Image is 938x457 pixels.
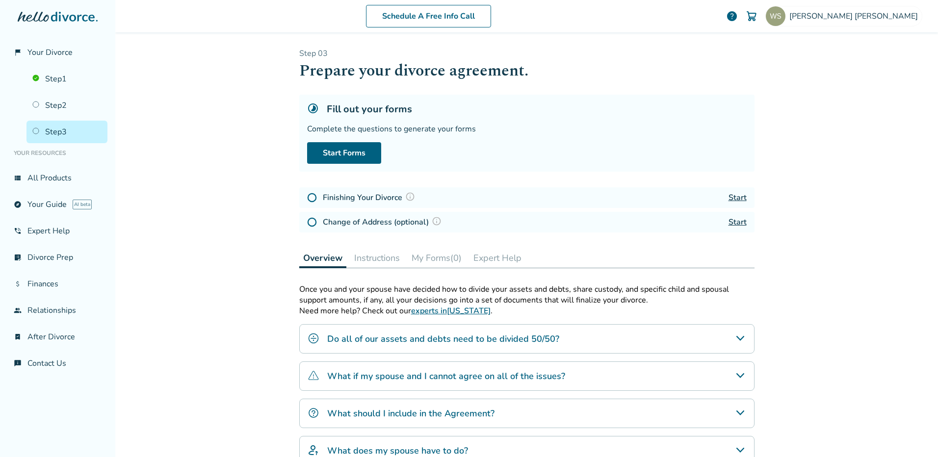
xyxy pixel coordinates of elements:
p: Once you and your spouse have decided how to divide your assets and debts, share custody, and spe... [299,284,755,305]
span: bookmark_check [14,333,22,341]
a: view_listAll Products [8,167,107,189]
p: Need more help? Check out our . [299,305,755,316]
img: What should I include in the Agreement? [308,407,319,419]
img: Not Started [307,193,317,203]
button: Overview [299,248,346,268]
div: What if my spouse and I cannot agree on all of the issues? [299,361,755,391]
img: Do all of our assets and debts need to be divided 50/50? [308,332,319,344]
span: phone_in_talk [14,227,22,235]
h4: Finishing Your Divorce [323,191,418,204]
a: Step3 [26,121,107,143]
a: list_alt_checkDivorce Prep [8,246,107,269]
a: Step1 [26,68,107,90]
iframe: Chat Widget [889,410,938,457]
span: flag_2 [14,49,22,56]
img: dwfrom29@gmail.com [766,6,785,26]
span: AI beta [73,200,92,209]
img: Cart [746,10,757,22]
a: bookmark_checkAfter Divorce [8,326,107,348]
a: Start [729,217,747,228]
a: chat_infoContact Us [8,352,107,375]
div: What should I include in the Agreement? [299,399,755,428]
a: flag_2Your Divorce [8,41,107,64]
img: Question Mark [405,192,415,202]
a: phone_in_talkExpert Help [8,220,107,242]
div: Do all of our assets and debts need to be divided 50/50? [299,324,755,354]
a: Start [729,192,747,203]
a: Start Forms [307,142,381,164]
img: Question Mark [432,216,442,226]
span: chat_info [14,359,22,367]
a: groupRelationships [8,299,107,322]
p: Step 0 3 [299,48,755,59]
li: Your Resources [8,143,107,163]
a: Schedule A Free Info Call [366,5,491,27]
img: What does my spouse have to do? [308,444,319,456]
a: help [726,10,738,22]
button: Instructions [350,248,404,268]
span: list_alt_check [14,254,22,261]
span: [PERSON_NAME] [PERSON_NAME] [789,11,922,22]
span: explore [14,201,22,208]
h4: What should I include in the Agreement? [327,407,495,420]
h4: What does my spouse have to do? [327,444,468,457]
img: Not Started [307,217,317,227]
a: attach_moneyFinances [8,273,107,295]
a: Step2 [26,94,107,117]
a: experts in[US_STATE] [411,305,491,316]
span: group [14,306,22,314]
h5: Fill out your forms [327,102,412,116]
button: My Forms(0) [408,248,466,268]
button: Expert Help [469,248,525,268]
span: attach_money [14,280,22,288]
h4: What if my spouse and I cannot agree on all of the issues? [327,370,565,382]
a: exploreYour GuideAI beta [8,193,107,216]
span: view_list [14,174,22,182]
img: What if my spouse and I cannot agree on all of the issues? [308,370,319,381]
h4: Do all of our assets and debts need to be divided 50/50? [327,332,559,345]
span: Your Divorce [27,47,73,58]
div: Complete the questions to generate your forms [307,124,747,134]
h1: Prepare your divorce agreement. [299,59,755,83]
h4: Change of Address (optional) [323,216,444,228]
